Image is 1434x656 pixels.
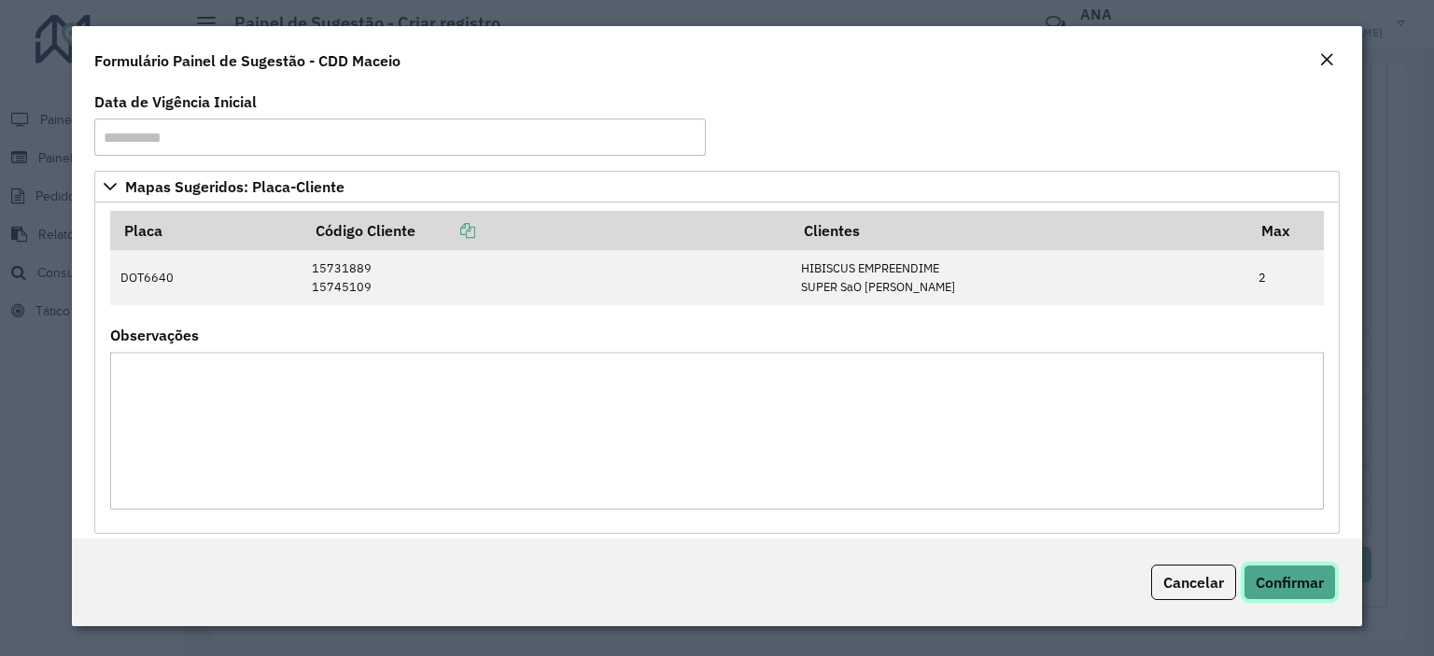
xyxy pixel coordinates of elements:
td: 2 [1249,250,1324,305]
td: 15731889 15745109 [302,250,791,305]
th: Código Cliente [302,211,791,250]
button: Close [1314,49,1340,73]
span: Confirmar [1256,573,1324,592]
label: Data de Vigência Inicial [94,91,257,113]
button: Cancelar [1151,565,1236,600]
th: Clientes [791,211,1249,250]
th: Max [1249,211,1324,250]
span: Mapas Sugeridos: Placa-Cliente [125,179,344,194]
td: HIBISCUS EMPREENDIME SUPER SaO [PERSON_NAME] [791,250,1249,305]
div: Mapas Sugeridos: Placa-Cliente [94,202,1340,534]
a: Mapas Sugeridos: Placa-Cliente [94,171,1340,202]
label: Observações [110,324,199,346]
em: Fechar [1319,52,1334,67]
h4: Formulário Painel de Sugestão - CDD Maceio [94,49,401,72]
a: Copiar [415,221,475,240]
td: DOT6640 [110,250,302,305]
th: Placa [110,211,302,250]
span: Cancelar [1163,573,1224,592]
button: Confirmar [1244,565,1336,600]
